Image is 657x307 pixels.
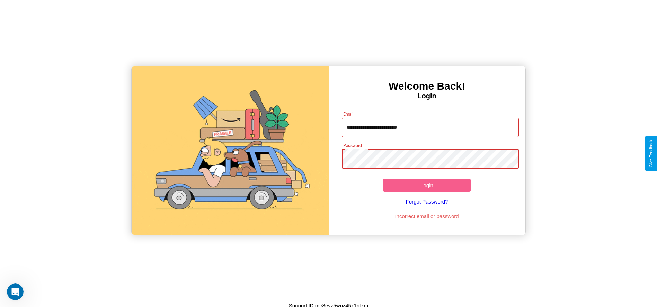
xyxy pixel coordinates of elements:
h4: Login [329,92,525,100]
img: gif [132,66,328,235]
a: Forgot Password? [338,192,515,211]
h3: Welcome Back! [329,80,525,92]
div: Give Feedback [649,139,654,168]
p: Incorrect email or password [338,211,515,221]
iframe: Intercom live chat [7,283,24,300]
button: Login [383,179,471,192]
label: Email [343,111,354,117]
label: Password [343,143,362,148]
